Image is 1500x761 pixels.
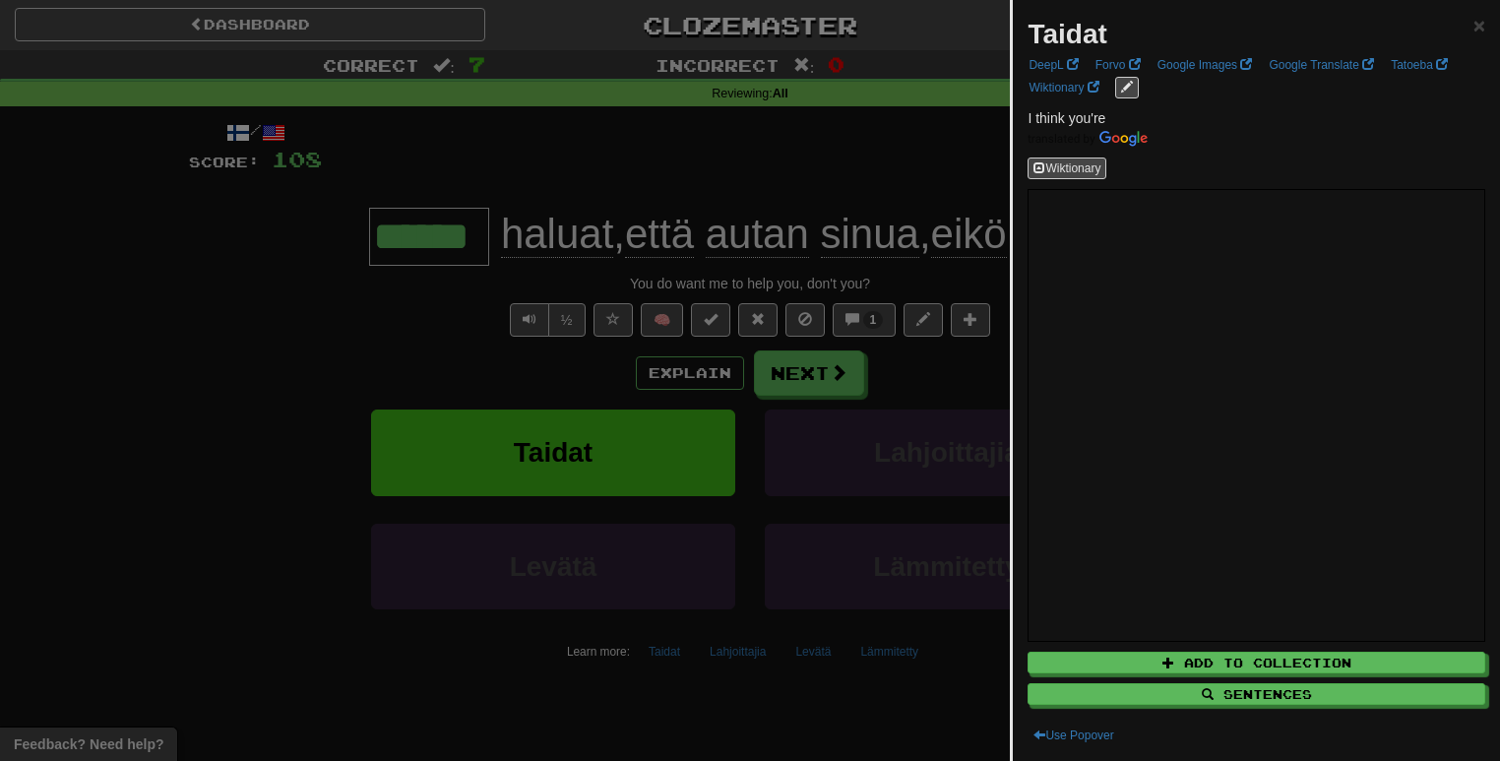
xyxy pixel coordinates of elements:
[1028,19,1106,49] strong: Taidat
[1473,15,1485,35] button: Close
[1023,77,1104,98] a: Wiktionary
[1263,54,1380,76] a: Google Translate
[1023,54,1084,76] a: DeepL
[1152,54,1259,76] a: Google Images
[1385,54,1454,76] a: Tatoeba
[1028,110,1105,126] span: I think you're
[1028,725,1119,746] button: Use Popover
[1115,77,1139,98] button: edit links
[1028,131,1148,147] img: Color short
[1028,683,1485,705] button: Sentences
[1028,652,1485,673] button: Add to Collection
[1090,54,1147,76] a: Forvo
[1473,14,1485,36] span: ×
[1028,158,1106,179] button: Wiktionary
